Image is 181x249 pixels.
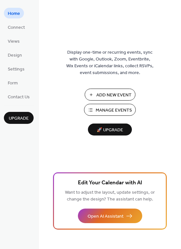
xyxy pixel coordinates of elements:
[8,52,22,59] span: Design
[9,115,29,122] span: Upgrade
[8,80,18,87] span: Form
[8,66,25,73] span: Settings
[85,89,135,101] button: Add New Event
[4,22,29,32] a: Connect
[84,104,136,116] button: Manage Events
[4,112,34,124] button: Upgrade
[78,209,142,223] button: Open AI Assistant
[8,94,30,101] span: Contact Us
[8,24,25,31] span: Connect
[78,179,142,188] span: Edit Your Calendar with AI
[4,36,24,46] a: Views
[92,126,128,135] span: 🚀 Upgrade
[4,63,28,74] a: Settings
[8,38,20,45] span: Views
[8,10,20,17] span: Home
[88,124,132,135] button: 🚀 Upgrade
[88,213,123,220] span: Open AI Assistant
[4,77,22,88] a: Form
[4,91,34,102] a: Contact Us
[4,49,26,60] a: Design
[65,188,155,204] span: Want to adjust the layout, update settings, or change the design? The assistant can help.
[66,49,154,76] span: Display one-time or recurring events, sync with Google, Outlook, Zoom, Eventbrite, Wix Events or ...
[4,8,24,18] a: Home
[96,107,132,114] span: Manage Events
[96,92,132,99] span: Add New Event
